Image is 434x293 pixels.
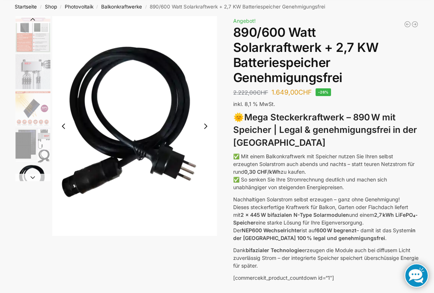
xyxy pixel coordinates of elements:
[257,89,268,96] span: CHF
[65,4,93,10] a: Photovoltaik
[15,16,50,23] button: Previous slide
[15,17,50,52] img: Bificial im Vergleich zu billig Modulen
[233,101,275,107] span: inkl. 8,1 % MwSt.
[52,16,217,236] li: 7 / 12
[57,4,65,10] span: /
[14,90,50,127] li: 5 / 12
[217,16,382,95] li: 8 / 12
[298,88,312,96] span: CHF
[15,128,50,163] img: Balkonkraftwerk 860
[233,89,268,96] bdi: 2.222,00
[411,21,419,28] a: Balkonkraftwerk 890 Watt Solarmodulleistung mit 2kW/h Zendure Speicher
[233,274,419,282] p: [commercekit_product_countdown id=“1″]
[404,21,411,28] a: Balkonkraftwerk 445/600 Watt Bificial
[233,111,419,149] h3: 🌞
[241,212,349,218] strong: 2 x 445 W bifazialen N-Type Solarmodulen
[15,91,50,126] img: Bificial 30 % mehr Leistung
[37,4,45,10] span: /
[233,195,419,242] p: Nachhaltigen Solarstrom selbst erzeugen – ganz ohne Genehmigung! Dieses steckerfertige Kraftwerk ...
[316,227,356,233] strong: 600 W begrenzt
[52,16,217,236] img: Anschlusskabel-3meter
[246,247,302,253] strong: bifazialer Technologie
[244,169,281,175] strong: 0,30 CHF/kWh
[14,16,50,53] li: 3 / 12
[15,54,50,89] img: BDS1000
[233,25,419,85] h1: 890/600 Watt Solarkraftwerk + 2,7 KW Batteriespeicher Genehmigungsfrei
[14,53,50,90] li: 4 / 12
[316,88,331,96] span: -26%
[14,127,50,163] li: 6 / 12
[101,4,142,10] a: Balkonkraftwerke
[15,174,50,181] button: Next slide
[15,4,37,10] a: Startseite
[217,16,382,95] img: Anschlusskabel
[242,227,302,233] strong: NEP600 Wechselrichter
[14,163,50,200] li: 7 / 12
[198,119,213,134] button: Next slide
[15,165,50,200] img: Anschlusskabel-3meter
[233,18,256,24] span: Angebot!
[233,152,419,191] p: ✅ Mit einem Balkonkraftwerk mit Speicher nutzen Sie Ihren selbst erzeugten Solarstrom auch abends...
[271,88,312,96] bdi: 1.649,00
[45,4,57,10] a: Shop
[233,246,419,269] p: Dank erzeugen die Module auch bei diffusem Licht zuverlässig Strom – der integrierte Speicher spe...
[56,119,71,134] button: Previous slide
[93,4,101,10] span: /
[233,112,417,148] strong: Mega Steckerkraftwerk – 890 W mit Speicher | Legal & genehmigungsfrei in der [GEOGRAPHIC_DATA]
